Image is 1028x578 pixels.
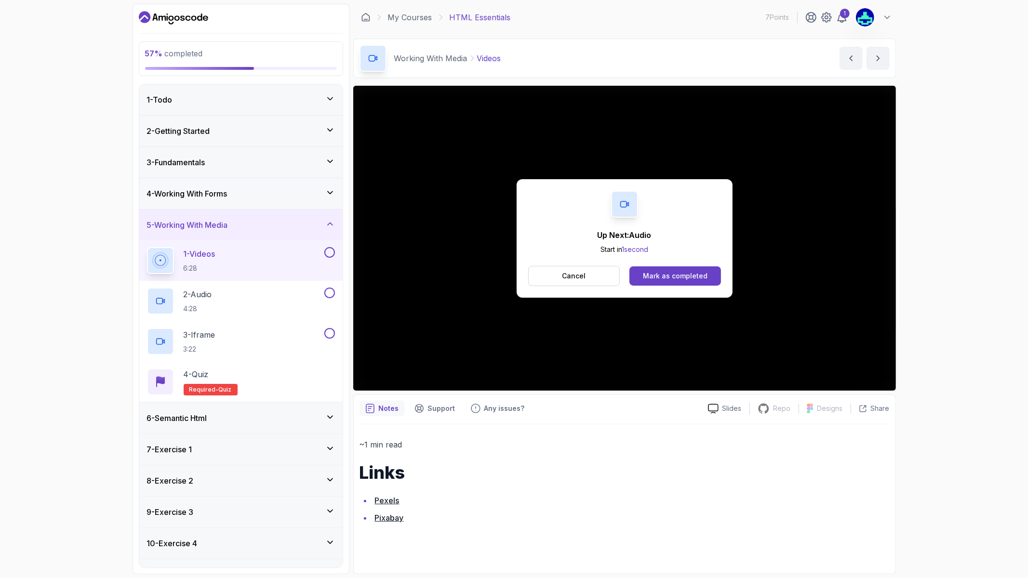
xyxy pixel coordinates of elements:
iframe: 1 - Videos [353,86,896,391]
button: 1-Videos6:28 [147,247,335,274]
button: 6-Semantic Html [139,403,343,433]
button: 8-Exercise 2 [139,465,343,496]
p: Videos [477,53,501,64]
a: Pixabay [375,513,404,523]
button: 3-Fundamentals [139,147,343,178]
button: Mark as completed [629,266,721,286]
p: 3:22 [184,344,215,354]
div: Mark as completed [643,271,708,281]
h3: 10 - Exercise 4 [147,538,198,549]
p: ~1 min read [360,438,890,451]
h3: 6 - Semantic Html [147,412,207,424]
a: Dashboard [139,10,208,26]
p: 2 - Audio [184,289,212,300]
button: next content [867,47,890,70]
p: Notes [379,404,399,413]
button: Cancel [528,266,620,286]
span: quiz [219,386,232,394]
h3: 2 - Getting Started [147,125,210,137]
button: notes button [360,401,405,416]
button: 5-Working With Media [139,210,343,240]
button: 1-Todo [139,84,343,115]
p: Up Next: Audio [598,229,652,241]
button: 4-QuizRequired-quiz [147,368,335,395]
a: Dashboard [361,13,371,22]
p: Slides [722,404,742,413]
p: 4:28 [184,304,212,314]
p: Support [428,404,455,413]
button: Share [851,404,890,413]
button: previous content [840,47,863,70]
p: HTML Essentials [450,12,511,23]
h3: 4 - Working With Forms [147,188,227,199]
a: 1 [836,12,848,23]
button: 4-Working With Forms [139,178,343,209]
h3: 7 - Exercise 1 [147,444,192,455]
h3: 1 - Todo [147,94,173,105]
button: 2-Audio4:28 [147,288,335,315]
p: Cancel [562,271,586,281]
h3: 9 - Exercise 3 [147,506,194,518]
h3: 5 - Working With Media [147,219,228,231]
h3: 3 - Fundamentals [147,157,205,168]
p: 1 - Videos [184,248,215,260]
button: Feedback button [465,401,531,416]
p: Designs [817,404,843,413]
button: 7-Exercise 1 [139,434,343,465]
div: 1 [840,9,850,18]
button: 3-Iframe3:22 [147,328,335,355]
p: 7 Points [766,13,789,22]
p: Any issues? [484,404,525,413]
a: Pexels [375,496,400,505]
button: 2-Getting Started [139,116,343,146]
button: 10-Exercise 4 [139,528,343,559]
span: Required- [189,386,219,394]
p: Working With Media [394,53,467,64]
button: user profile image [855,8,892,27]
h1: Links [360,463,890,482]
p: Repo [774,404,791,413]
span: 1 second [622,245,648,253]
p: 6:28 [184,263,215,273]
img: user profile image [856,8,874,26]
h3: 8 - Exercise 2 [147,475,194,486]
span: 57 % [145,49,163,58]
p: 3 - Iframe [184,329,215,341]
a: My Courses [388,12,432,23]
button: Support button [409,401,461,416]
a: Slides [700,404,749,414]
span: completed [145,49,203,58]
p: Start in [598,245,652,254]
p: 4 - Quiz [184,368,209,380]
p: Share [871,404,890,413]
button: 9-Exercise 3 [139,497,343,527]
